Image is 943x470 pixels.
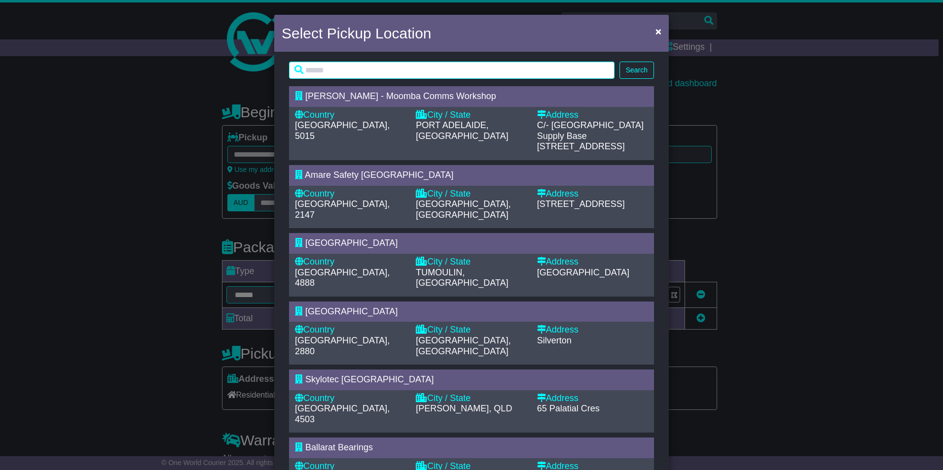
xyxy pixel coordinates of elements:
[416,336,510,356] span: [GEOGRAPHIC_DATA], [GEOGRAPHIC_DATA]
[537,199,625,209] span: [STREET_ADDRESS]
[295,268,390,288] span: [GEOGRAPHIC_DATA], 4888
[295,120,390,141] span: [GEOGRAPHIC_DATA], 5015
[537,189,648,200] div: Address
[295,393,406,404] div: Country
[305,238,398,248] span: [GEOGRAPHIC_DATA]
[305,91,496,101] span: [PERSON_NAME] - Moomba Comms Workshop
[537,336,572,345] span: Silverton
[416,257,527,268] div: City / State
[537,110,648,121] div: Address
[416,189,527,200] div: City / State
[305,442,373,452] span: Ballarat Bearings
[416,268,508,288] span: TUMOULIN, [GEOGRAPHIC_DATA]
[537,403,600,413] span: 65 Palatial Cres
[416,199,510,220] span: [GEOGRAPHIC_DATA], [GEOGRAPHIC_DATA]
[416,393,527,404] div: City / State
[416,403,512,413] span: [PERSON_NAME], QLD
[295,257,406,268] div: Country
[655,26,661,37] span: ×
[537,325,648,336] div: Address
[619,62,654,79] button: Search
[537,120,644,141] span: C/- [GEOGRAPHIC_DATA] Supply Base
[295,336,390,356] span: [GEOGRAPHIC_DATA], 2880
[416,325,527,336] div: City / State
[305,374,434,384] span: Skylotec [GEOGRAPHIC_DATA]
[295,403,390,424] span: [GEOGRAPHIC_DATA], 4503
[295,189,406,200] div: Country
[651,21,666,41] button: Close
[537,393,648,404] div: Address
[416,120,508,141] span: PORT ADELAIDE, [GEOGRAPHIC_DATA]
[305,170,453,180] span: Amare Safety [GEOGRAPHIC_DATA]
[295,110,406,121] div: Country
[537,141,625,151] span: [STREET_ADDRESS]
[282,22,432,44] h4: Select Pickup Location
[537,268,629,277] span: [GEOGRAPHIC_DATA]
[305,306,398,316] span: [GEOGRAPHIC_DATA]
[416,110,527,121] div: City / State
[295,325,406,336] div: Country
[537,257,648,268] div: Address
[295,199,390,220] span: [GEOGRAPHIC_DATA], 2147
